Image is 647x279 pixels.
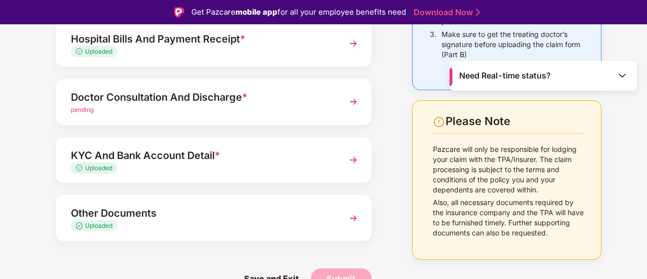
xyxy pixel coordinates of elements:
[76,222,85,229] img: svg+xml;base64,PHN2ZyB4bWxucz0iaHR0cDovL3d3dy53My5vcmcvMjAwMC9zdmciIHdpZHRoPSIxMy4zMzMiIGhlaWdodD...
[71,106,94,113] span: pending
[617,70,627,81] img: Toggle Icon
[344,151,362,169] img: svg+xml;base64,PHN2ZyBpZD0iTmV4dCIgeG1sbnM9Imh0dHA6Ly93d3cudzMub3JnLzIwMDAvc3ZnIiB3aWR0aD0iMzYiIG...
[344,34,362,53] img: svg+xml;base64,PHN2ZyBpZD0iTmV4dCIgeG1sbnM9Imh0dHA6Ly93d3cudzMub3JnLzIwMDAvc3ZnIiB3aWR0aD0iMzYiIG...
[433,116,445,128] img: svg+xml;base64,PHN2ZyBpZD0iV2FybmluZ18tXzI0eDI0IiBkYXRhLW5hbWU9Ildhcm5pbmcgLSAyNHgyNCIgeG1sbnM9Im...
[433,144,584,195] p: Pazcare will only be responsible for lodging your claim with the TPA/Insurer. The claim processin...
[344,93,362,111] img: svg+xml;base64,PHN2ZyBpZD0iTmV4dCIgeG1sbnM9Imh0dHA6Ly93d3cudzMub3JnLzIwMDAvc3ZnIiB3aWR0aD0iMzYiIG...
[344,209,362,227] img: svg+xml;base64,PHN2ZyBpZD0iTmV4dCIgeG1sbnM9Imh0dHA6Ly93d3cudzMub3JnLzIwMDAvc3ZnIiB3aWR0aD0iMzYiIG...
[476,7,480,18] img: Stroke
[85,48,112,55] span: Uploaded
[85,222,112,229] span: Uploaded
[174,7,184,17] img: Logo
[446,114,584,128] div: Please Note
[235,7,277,17] strong: mobile app
[433,197,584,238] p: Also, all necessary documents required by the insurance company and the TPA will have to be furni...
[191,6,406,18] div: Get Pazcare for all your employee benefits need
[459,70,551,81] span: Need Real-time status?
[414,7,477,18] a: Download Now
[85,164,112,172] span: Uploaded
[76,165,85,171] img: svg+xml;base64,PHN2ZyB4bWxucz0iaHR0cDovL3d3dy53My5vcmcvMjAwMC9zdmciIHdpZHRoPSIxMy4zMzMiIGhlaWdodD...
[430,29,436,60] p: 3.
[71,205,333,221] div: Other Documents
[76,48,85,55] img: svg+xml;base64,PHN2ZyB4bWxucz0iaHR0cDovL3d3dy53My5vcmcvMjAwMC9zdmciIHdpZHRoPSIxMy4zMzMiIGhlaWdodD...
[71,31,333,47] div: Hospital Bills And Payment Receipt
[71,89,333,105] div: Doctor Consultation And Discharge
[441,29,584,60] p: Make sure to get the treating doctor’s signature before uploading the claim form (Part B)
[71,147,333,164] div: KYC And Bank Account Detail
